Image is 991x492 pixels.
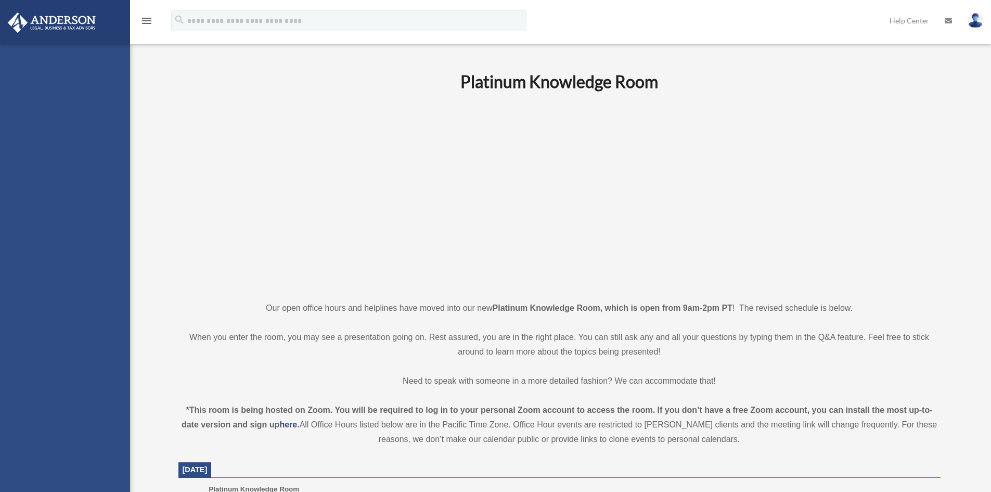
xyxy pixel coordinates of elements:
[460,71,658,92] b: Platinum Knowledge Room
[140,15,153,27] i: menu
[5,12,99,33] img: Anderson Advisors Platinum Portal
[174,14,185,26] i: search
[178,301,941,316] p: Our open office hours and helplines have moved into our new ! The revised schedule is below.
[403,106,715,282] iframe: 231110_Toby_KnowledgeRoom
[178,403,941,447] div: All Office Hours listed below are in the Pacific Time Zone. Office Hour events are restricted to ...
[140,18,153,27] a: menu
[297,420,299,429] strong: .
[178,374,941,388] p: Need to speak with someone in a more detailed fashion? We can accommodate that!
[178,330,941,359] p: When you enter the room, you may see a presentation going on. Rest assured, you are in the right ...
[968,13,983,28] img: User Pic
[182,406,933,429] strong: *This room is being hosted on Zoom. You will be required to log in to your personal Zoom account ...
[493,304,732,312] strong: Platinum Knowledge Room, which is open from 9am-2pm PT
[279,420,297,429] a: here
[183,465,208,474] span: [DATE]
